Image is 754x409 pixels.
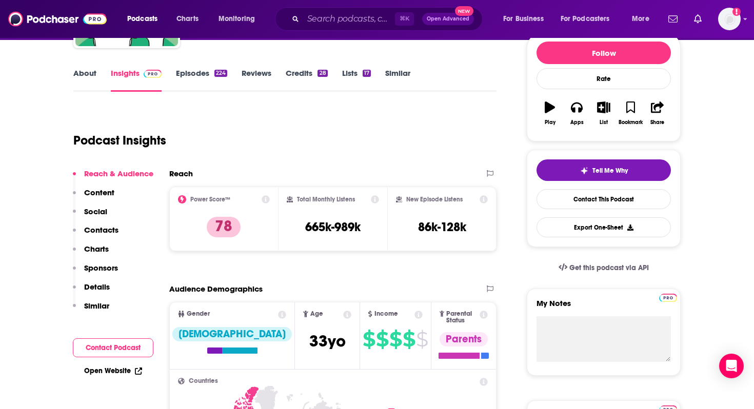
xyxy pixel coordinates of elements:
[8,9,107,29] img: Podchaser - Follow, Share and Rate Podcasts
[537,42,671,64] button: Follow
[570,119,584,126] div: Apps
[554,11,625,27] button: open menu
[187,311,210,317] span: Gender
[73,68,96,92] a: About
[455,6,473,16] span: New
[537,217,671,237] button: Export One-Sheet
[120,11,171,27] button: open menu
[644,95,671,132] button: Share
[73,188,114,207] button: Content
[659,294,677,302] img: Podchaser Pro
[374,311,398,317] span: Income
[690,10,706,28] a: Show notifications dropdown
[563,95,590,132] button: Apps
[619,119,643,126] div: Bookmark
[376,331,388,347] span: $
[389,331,402,347] span: $
[537,298,671,316] label: My Notes
[84,366,142,375] a: Open Website
[422,13,474,25] button: Open AdvancedNew
[73,338,153,357] button: Contact Podcast
[207,217,241,237] p: 78
[719,354,744,378] div: Open Intercom Messenger
[111,68,162,92] a: InsightsPodchaser Pro
[127,12,157,26] span: Podcasts
[169,284,263,294] h2: Audience Demographics
[632,12,649,26] span: More
[73,169,153,188] button: Reach & Audience
[73,207,107,226] button: Social
[664,10,682,28] a: Show notifications dropdown
[84,207,107,216] p: Social
[211,11,268,27] button: open menu
[440,332,488,346] div: Parents
[73,244,109,263] button: Charts
[545,119,555,126] div: Play
[625,11,662,27] button: open menu
[219,12,255,26] span: Monitoring
[84,244,109,254] p: Charts
[363,331,375,347] span: $
[170,11,205,27] a: Charts
[592,167,628,175] span: Tell Me Why
[303,11,395,27] input: Search podcasts, credits, & more...
[395,12,414,26] span: ⌘ K
[190,196,230,203] h2: Power Score™
[446,311,478,324] span: Parental Status
[84,225,118,235] p: Contacts
[73,133,166,148] h1: Podcast Insights
[144,70,162,78] img: Podchaser Pro
[73,301,109,320] button: Similar
[617,95,644,132] button: Bookmark
[286,68,327,92] a: Credits28
[310,311,323,317] span: Age
[659,292,677,302] a: Pro website
[403,331,415,347] span: $
[84,282,110,292] p: Details
[84,188,114,197] p: Content
[718,8,741,30] span: Logged in as DKCLifestyle
[176,12,199,26] span: Charts
[418,219,466,235] h3: 86k-128k
[600,119,608,126] div: List
[718,8,741,30] img: User Profile
[309,331,346,351] span: 33 yo
[169,169,193,178] h2: Reach
[590,95,617,132] button: List
[537,189,671,209] a: Contact This Podcast
[550,255,657,280] a: Get this podcast via API
[537,159,671,181] button: tell me why sparkleTell Me Why
[84,169,153,178] p: Reach & Audience
[297,196,355,203] h2: Total Monthly Listens
[406,196,463,203] h2: New Episode Listens
[84,301,109,311] p: Similar
[84,263,118,273] p: Sponsors
[416,331,428,347] span: $
[650,119,664,126] div: Share
[561,12,610,26] span: For Podcasters
[580,167,588,175] img: tell me why sparkle
[73,263,118,282] button: Sponsors
[569,263,649,272] span: Get this podcast via API
[172,327,292,341] div: [DEMOGRAPHIC_DATA]
[496,11,557,27] button: open menu
[318,70,327,77] div: 28
[214,70,227,77] div: 224
[537,95,563,132] button: Play
[73,225,118,244] button: Contacts
[305,219,361,235] h3: 665k-989k
[73,282,110,301] button: Details
[342,68,371,92] a: Lists17
[718,8,741,30] button: Show profile menu
[385,68,410,92] a: Similar
[285,7,492,31] div: Search podcasts, credits, & more...
[363,70,371,77] div: 17
[503,12,544,26] span: For Business
[189,378,218,384] span: Countries
[537,68,671,89] div: Rate
[732,8,741,16] svg: Add a profile image
[242,68,271,92] a: Reviews
[427,16,469,22] span: Open Advanced
[176,68,227,92] a: Episodes224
